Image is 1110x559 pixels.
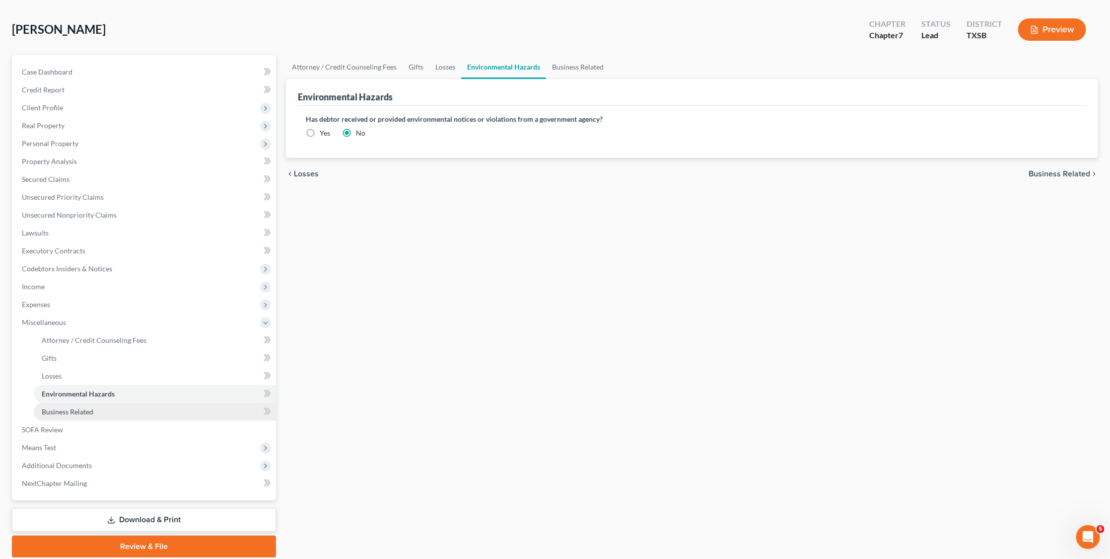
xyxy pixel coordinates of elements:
[14,421,276,439] a: SOFA Review
[1029,170,1090,178] span: Business Related
[461,55,546,79] a: Environmental Hazards
[22,229,49,237] span: Lawsuits
[14,188,276,206] a: Unsecured Priority Claims
[22,318,66,326] span: Miscellaneous
[1097,525,1105,533] span: 5
[429,55,461,79] a: Losses
[356,128,365,138] label: No
[14,81,276,99] a: Credit Report
[22,175,69,183] span: Secured Claims
[14,63,276,81] a: Case Dashboard
[320,128,330,138] label: Yes
[12,508,276,532] a: Download & Print
[34,331,276,349] a: Attorney / Credit Counseling Fees
[42,407,93,416] span: Business Related
[921,30,951,41] div: Lead
[42,390,115,398] span: Environmental Hazards
[42,372,62,380] span: Losses
[14,224,276,242] a: Lawsuits
[42,336,146,344] span: Attorney / Credit Counseling Fees
[14,170,276,188] a: Secured Claims
[14,242,276,260] a: Executory Contracts
[1029,170,1098,178] button: Business Related chevron_right
[22,68,72,76] span: Case Dashboard
[298,91,393,103] div: Environmental Hazards
[22,425,63,434] span: SOFA Review
[899,30,903,40] span: 7
[14,153,276,170] a: Property Analysis
[286,170,319,178] button: chevron_left Losses
[22,157,77,165] span: Property Analysis
[22,479,87,487] span: NextChapter Mailing
[42,354,57,362] span: Gifts
[34,403,276,421] a: Business Related
[1018,18,1086,41] button: Preview
[306,114,1078,124] label: Has debtor received or provided environmental notices or violations from a government agency?
[34,349,276,367] a: Gifts
[22,461,92,470] span: Additional Documents
[22,193,104,201] span: Unsecured Priority Claims
[1090,170,1098,178] i: chevron_right
[22,103,63,112] span: Client Profile
[12,536,276,558] a: Review & File
[22,300,50,309] span: Expenses
[22,139,78,148] span: Personal Property
[869,18,905,30] div: Chapter
[22,246,85,255] span: Executory Contracts
[22,85,65,94] span: Credit Report
[546,55,610,79] a: Business Related
[286,170,294,178] i: chevron_left
[967,18,1002,30] div: District
[22,443,56,452] span: Means Test
[14,475,276,492] a: NextChapter Mailing
[869,30,905,41] div: Chapter
[22,282,45,291] span: Income
[921,18,951,30] div: Status
[294,170,319,178] span: Losses
[22,211,117,219] span: Unsecured Nonpriority Claims
[22,264,112,273] span: Codebtors Insiders & Notices
[34,367,276,385] a: Losses
[34,385,276,403] a: Environmental Hazards
[286,55,403,79] a: Attorney / Credit Counseling Fees
[22,121,65,130] span: Real Property
[967,30,1002,41] div: TXSB
[12,22,106,36] span: [PERSON_NAME]
[14,206,276,224] a: Unsecured Nonpriority Claims
[1076,525,1100,549] iframe: Intercom live chat
[403,55,429,79] a: Gifts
